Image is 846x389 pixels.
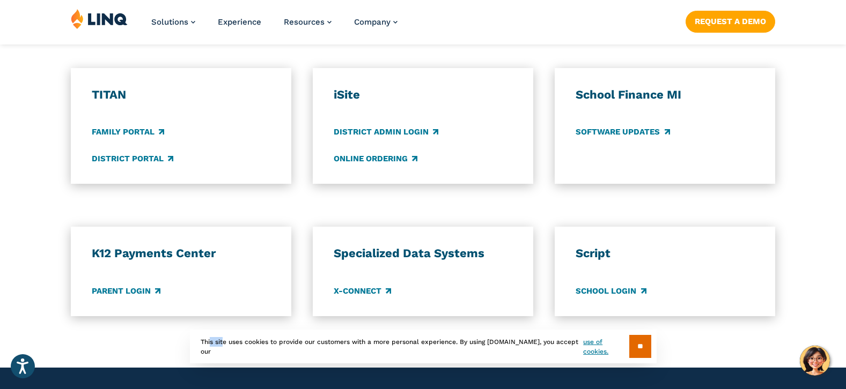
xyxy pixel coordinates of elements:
a: School Login [576,285,646,297]
span: Solutions [151,17,188,27]
h3: K12 Payments Center [92,246,270,261]
span: Resources [284,17,325,27]
a: Online Ordering [334,153,417,164]
h3: iSite [334,87,512,102]
nav: Primary Navigation [151,9,398,44]
a: District Portal [92,153,173,164]
h3: Script [576,246,754,261]
img: LINQ | K‑12 Software [71,9,128,29]
a: Experience [218,17,261,27]
a: use of cookies. [583,337,629,356]
a: Software Updates [576,126,670,138]
a: Resources [284,17,332,27]
a: X-Connect [334,285,391,297]
span: Company [354,17,391,27]
h3: School Finance MI [576,87,754,102]
button: Hello, have a question? Let’s chat. [800,346,830,376]
a: Solutions [151,17,195,27]
a: Parent Login [92,285,160,297]
div: This site uses cookies to provide our customers with a more personal experience. By using [DOMAIN... [190,330,657,363]
h3: Specialized Data Systems [334,246,512,261]
h3: TITAN [92,87,270,102]
a: Request a Demo [686,11,775,32]
a: District Admin Login [334,126,438,138]
a: Company [354,17,398,27]
nav: Button Navigation [686,9,775,32]
a: Family Portal [92,126,164,138]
